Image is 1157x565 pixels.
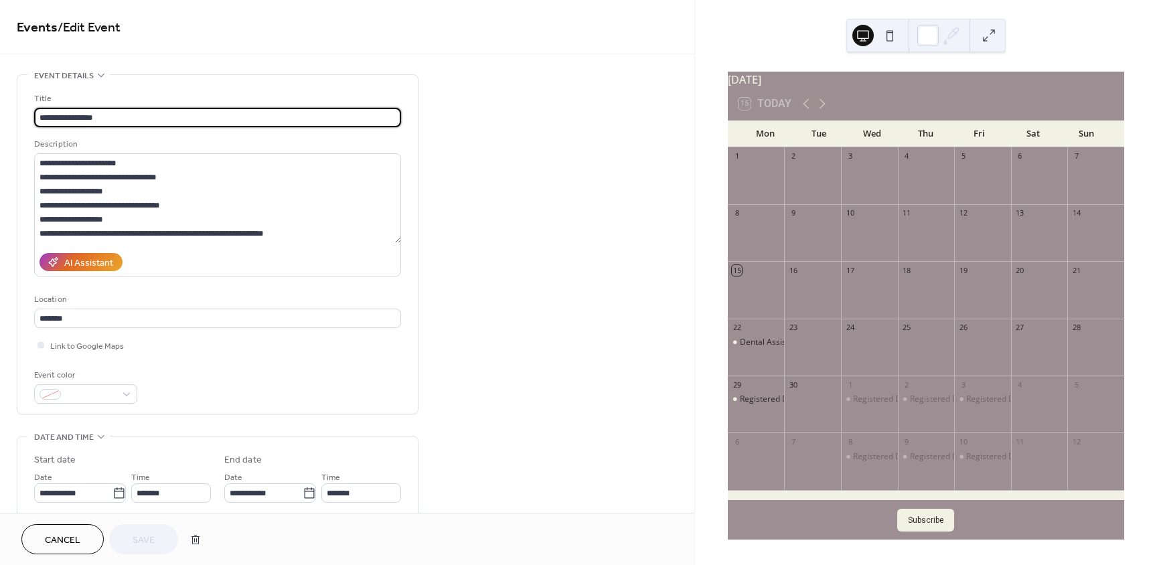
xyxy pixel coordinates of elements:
div: 28 [1071,323,1081,333]
div: Registered Dental Hygienist [966,451,1070,463]
div: 24 [845,323,855,333]
div: Registered Dental Hygienist [898,451,955,463]
div: Registered Dental Hygienist [853,394,957,405]
button: Subscribe [897,509,954,532]
div: 7 [1071,151,1081,161]
div: Registered Dental Hygienist [898,394,955,405]
div: 23 [788,323,798,333]
span: Date and time [34,430,94,445]
div: Thu [899,120,953,147]
div: 3 [958,380,968,390]
div: 12 [958,208,968,218]
div: 8 [732,208,742,218]
div: 9 [788,208,798,218]
span: Date [34,471,52,485]
div: 25 [902,323,912,333]
div: 5 [958,151,968,161]
span: Event details [34,69,94,83]
div: Event color [34,368,135,382]
div: 6 [1015,151,1025,161]
div: 18 [902,265,912,275]
div: 6 [732,436,742,447]
div: Registered Dental Hygienist [841,394,898,405]
div: 11 [902,208,912,218]
div: 10 [845,208,855,218]
div: [DATE] [728,72,1124,88]
div: 11 [1015,436,1025,447]
button: Cancel [21,524,104,554]
span: Link to Google Maps [50,339,124,353]
div: Dental Assistant [728,337,785,348]
div: 22 [732,323,742,333]
div: Location [34,293,398,307]
div: Fri [953,120,1006,147]
div: 2 [902,380,912,390]
div: Registered Dental Hygienist [853,451,957,463]
div: 9 [902,436,912,447]
span: Time [131,471,150,485]
div: Tue [792,120,846,147]
div: Registered Dental Hygienist [841,451,898,463]
div: 5 [1071,380,1081,390]
a: Events [17,15,58,41]
div: Sun [1060,120,1113,147]
button: AI Assistant [40,253,123,271]
div: 21 [1071,265,1081,275]
div: Registered Dental Hygienist [728,394,785,405]
div: Dental Assistant [740,337,801,348]
div: 26 [958,323,968,333]
div: 29 [732,380,742,390]
div: 3 [845,151,855,161]
div: 1 [845,380,855,390]
div: 20 [1015,265,1025,275]
div: 19 [958,265,968,275]
span: Time [321,471,340,485]
div: 4 [1015,380,1025,390]
div: Wed [846,120,899,147]
div: End date [224,453,262,467]
span: / Edit Event [58,15,121,41]
div: 17 [845,265,855,275]
span: Cancel [45,534,80,548]
div: 27 [1015,323,1025,333]
div: Registered Dental Hygienist [954,451,1011,463]
div: 13 [1015,208,1025,218]
div: Registered Dental Hygienist [910,451,1014,463]
div: 2 [788,151,798,161]
div: Description [34,137,398,151]
div: 15 [732,265,742,275]
div: Registered Dental Hygienist [740,394,844,405]
div: Title [34,92,398,106]
div: 10 [958,436,968,447]
div: AI Assistant [64,256,113,270]
div: Mon [739,120,792,147]
div: 4 [902,151,912,161]
div: Registered Dental Hygienist [966,394,1070,405]
div: Start date [34,453,76,467]
div: Registered Dental Hygienist [954,394,1011,405]
div: 30 [788,380,798,390]
div: 14 [1071,208,1081,218]
div: 7 [788,436,798,447]
div: 12 [1071,436,1081,447]
div: 1 [732,151,742,161]
div: 8 [845,436,855,447]
div: Registered Dental Hygienist [910,394,1014,405]
div: 16 [788,265,798,275]
div: Sat [1006,120,1060,147]
span: Date [224,471,242,485]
